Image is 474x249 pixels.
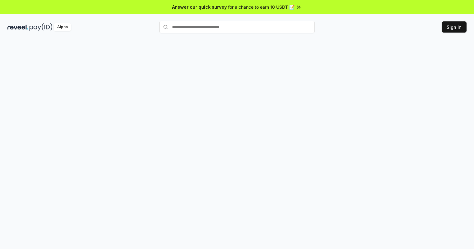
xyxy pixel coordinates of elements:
div: Alpha [54,23,71,31]
img: reveel_dark [7,23,28,31]
span: Answer our quick survey [172,4,227,10]
span: for a chance to earn 10 USDT 📝 [228,4,294,10]
img: pay_id [30,23,52,31]
button: Sign In [442,21,467,33]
